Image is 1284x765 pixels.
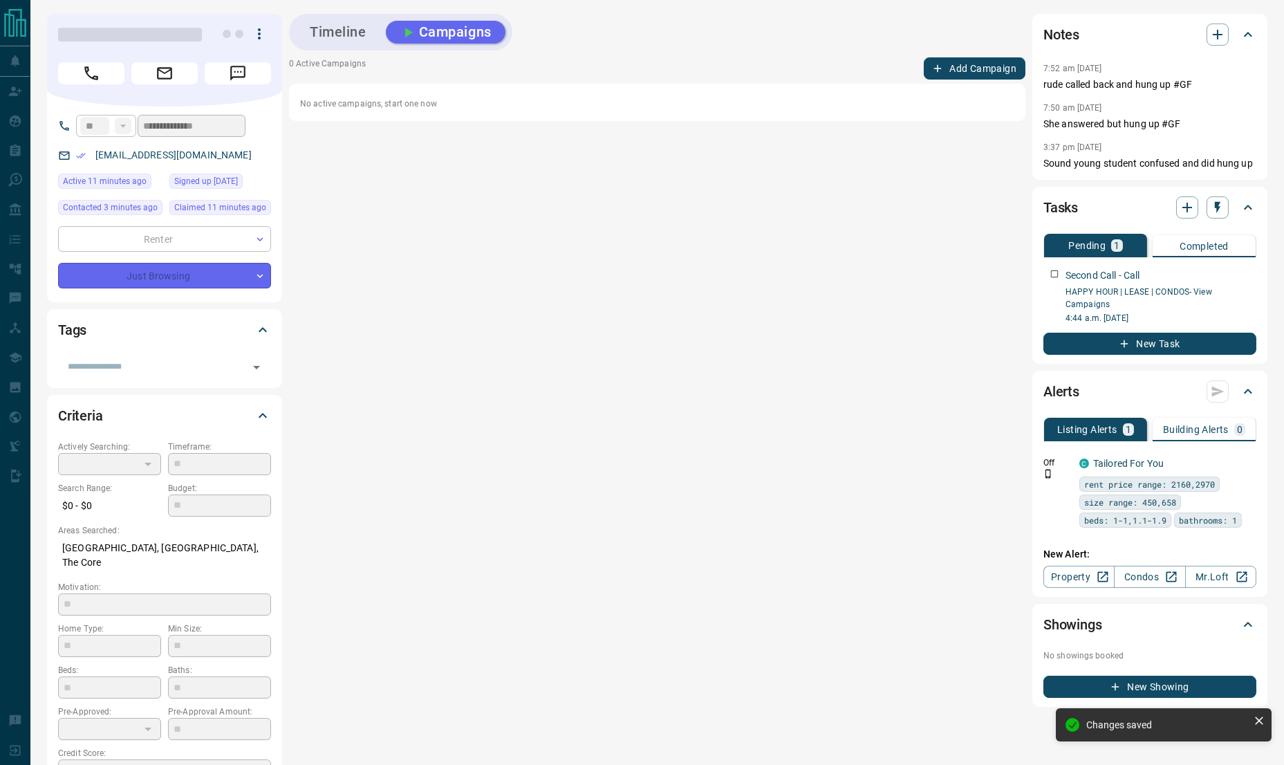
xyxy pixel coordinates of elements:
a: Condos [1114,566,1185,588]
p: Timeframe: [168,441,271,453]
span: Claimed 11 minutes ago [174,201,266,214]
p: $0 - $0 [58,495,161,517]
p: 1 [1114,241,1119,250]
h2: Showings [1043,614,1102,636]
p: No active campaigns, start one now [300,98,1014,110]
p: 0 [1237,425,1243,434]
p: Search Range: [58,482,161,495]
p: Pre-Approval Amount: [168,706,271,718]
span: bathrooms: 1 [1179,513,1237,527]
p: 7:50 am [DATE] [1043,103,1102,113]
p: No showings booked [1043,649,1256,662]
div: Tags [58,313,271,347]
div: Criteria [58,399,271,432]
div: Fri Sep 12 2025 [169,200,271,219]
h2: Tasks [1043,196,1078,219]
p: Home Type: [58,623,161,635]
h2: Alerts [1043,380,1079,403]
p: Building Alerts [1163,425,1229,434]
p: Listing Alerts [1057,425,1117,434]
p: Motivation: [58,581,271,593]
p: Pre-Approved: [58,706,161,718]
span: Active 11 minutes ago [63,174,147,188]
div: Changes saved [1086,719,1248,730]
span: Contacted 3 minutes ago [63,201,158,214]
a: Tailored For You [1093,458,1164,469]
div: Tasks [1043,191,1256,224]
p: 0 Active Campaigns [289,57,366,80]
div: Just Browsing [58,263,271,288]
p: Beds: [58,664,161,676]
span: rent price range: 2160,2970 [1084,477,1215,491]
a: HAPPY HOUR | LEASE | CONDOS- View Campaigns [1066,287,1212,309]
a: Property [1043,566,1115,588]
div: condos.ca [1079,459,1089,468]
p: 4:44 a.m. [DATE] [1066,312,1256,324]
svg: Push Notification Only [1043,469,1053,479]
div: Fri Sep 12 2025 [58,200,162,219]
div: Renter [58,226,271,252]
button: New Showing [1043,676,1256,698]
div: Alerts [1043,375,1256,408]
p: New Alert: [1043,547,1256,562]
button: Add Campaign [924,57,1025,80]
span: Call [58,62,124,84]
span: beds: 1-1,1.1-1.9 [1084,513,1166,527]
p: Credit Score: [58,747,271,759]
p: Actively Searching: [58,441,161,453]
span: Email [131,62,198,84]
span: Signed up [DATE] [174,174,238,188]
p: Baths: [168,664,271,676]
span: size range: 450,658 [1084,495,1176,509]
button: Timeline [296,21,380,44]
p: Off [1043,457,1071,469]
p: rude called back and hung up #GF [1043,77,1256,92]
div: Fri Sep 12 2025 [58,174,162,193]
p: [GEOGRAPHIC_DATA], [GEOGRAPHIC_DATA], The Core [58,537,271,574]
p: 7:52 am [DATE] [1043,64,1102,73]
p: She answered but hung up #GF [1043,117,1256,131]
p: 3:37 pm [DATE] [1043,142,1102,152]
h2: Criteria [58,405,103,427]
div: Showings [1043,608,1256,641]
div: Sun Nov 26 2023 [169,174,271,193]
p: 1 [1126,425,1131,434]
p: Sound young student confused and did hung up [1043,156,1256,171]
a: Mr.Loft [1185,566,1256,588]
p: Areas Searched: [58,524,271,537]
p: Second Call - Call [1066,268,1139,283]
h2: Notes [1043,24,1079,46]
p: Completed [1180,241,1229,251]
button: Open [247,358,266,377]
button: Campaigns [386,21,505,44]
div: Notes [1043,18,1256,51]
p: Budget: [168,482,271,495]
h2: Tags [58,319,86,341]
button: New Task [1043,333,1256,355]
p: Pending [1068,241,1106,250]
svg: Email Verified [76,151,86,160]
p: Min Size: [168,623,271,635]
a: [EMAIL_ADDRESS][DOMAIN_NAME] [95,149,252,160]
span: Message [205,62,271,84]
